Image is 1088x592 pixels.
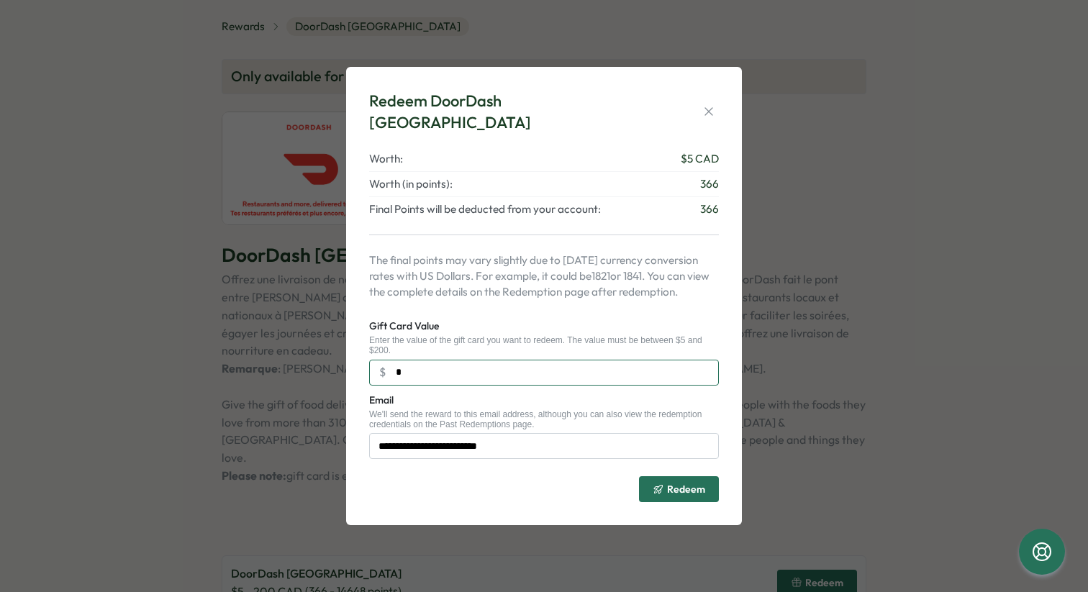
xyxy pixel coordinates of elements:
div: Enter the value of the gift card you want to redeem. The value must be between $5 and $200. [369,335,719,356]
span: 366 [700,201,719,217]
label: Gift Card Value [369,319,439,334]
div: We'll send the reward to this email address, although you can also view the redemption credential... [369,409,719,430]
p: The final points may vary slightly due to [DATE] currency conversion rates with US Dollars. For e... [369,252,719,300]
div: Redeem DoorDash [GEOGRAPHIC_DATA] [369,90,664,135]
button: Redeem [639,476,719,502]
span: 366 [700,176,719,192]
span: Worth (in points): [369,176,453,192]
label: Email [369,393,394,409]
span: Worth: [369,151,403,167]
span: Redeem [667,484,705,494]
span: Final Points will be deducted from your account: [369,201,601,217]
span: $ 5 CAD [681,151,719,167]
